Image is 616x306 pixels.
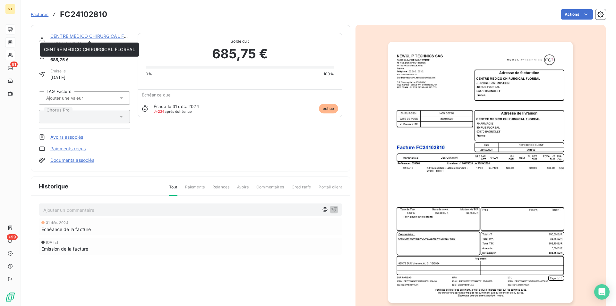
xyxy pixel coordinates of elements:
[5,4,15,14] div: NT
[50,57,77,63] span: 685,75 €
[154,110,192,113] span: après échéance
[50,68,66,74] span: Émise le
[142,92,171,97] span: Échéance due
[50,145,86,152] a: Paiements reçus
[31,11,48,18] a: Factures
[7,234,18,240] span: +99
[594,284,610,300] div: Open Intercom Messenger
[50,33,141,39] a: CENTRE MEDICO CHIRURGICAL FLOREAL
[388,42,573,303] img: invoice_thumbnail
[185,184,205,195] span: Paiements
[46,95,110,101] input: Ajouter une valeur
[256,184,284,195] span: Commentaires
[39,182,69,191] span: Historique
[60,9,107,20] h3: FC24102810
[5,292,15,302] img: Logo LeanPay
[10,62,18,67] span: 91
[212,44,268,63] span: 685,75 €
[146,71,152,77] span: 0%
[50,41,130,46] span: CLINQFLOREAL
[319,184,342,195] span: Portail client
[319,104,338,113] span: échue
[44,47,135,52] span: CENTRE MEDICO CHIRURGICAL FLOREAL
[46,221,68,225] span: 31 déc. 2024
[323,71,334,77] span: 100%
[146,38,334,44] span: Solde dû :
[154,104,199,109] span: Échue le 31 déc. 2024
[50,157,94,163] a: Documents associés
[237,184,249,195] span: Avoirs
[292,184,311,195] span: Creditsafe
[561,9,593,20] button: Actions
[46,240,58,244] span: [DATE]
[50,74,66,81] span: [DATE]
[154,109,165,114] span: J+226
[41,226,91,233] span: Échéance de la facture
[50,134,83,140] a: Avoirs associés
[212,184,229,195] span: Relances
[31,12,48,17] span: Factures
[169,184,177,196] span: Tout
[41,245,88,252] span: Émission de la facture
[5,63,15,73] a: 91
